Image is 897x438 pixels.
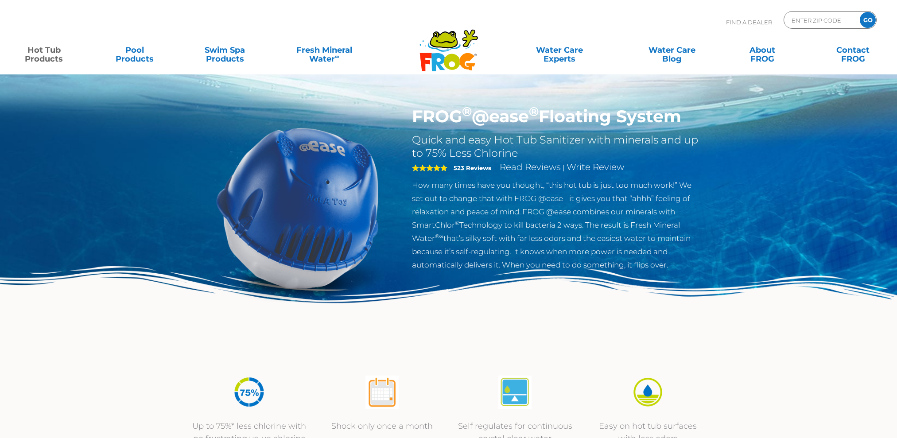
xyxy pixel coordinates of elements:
h1: FROG @ease Floating System [412,106,701,127]
a: Water CareExperts [502,41,617,59]
p: Shock only once a month [325,420,440,432]
a: Write Review [567,162,624,172]
img: Easy on Swim Spa Surfaces & Less Odor — FROG® Gentle Water Care [631,376,664,409]
a: Fresh MineralWater∞ [280,41,369,59]
input: GO [860,12,876,28]
p: How many times have you thought, “this hot tub is just too much work!” We set out to change that ... [412,178,701,271]
img: hot-tub-product-atease-system.png [196,106,399,309]
a: PoolProducts [99,41,170,59]
sup: ® [455,220,459,226]
img: Self-Regulates for Continuous Crystal-Clear Water — FROG® Smart Water Care [498,376,532,409]
span: 5 [412,164,447,171]
a: AboutFROG [727,41,798,59]
a: Swim SpaProducts [190,41,260,59]
p: Find A Dealer [726,11,772,33]
img: Shock Only Once a Month — FROG® Easy Water Care Benefit [365,376,399,409]
h2: Quick and easy Hot Tub Sanitizer with minerals and up to 75% Less Chlorine [412,133,701,160]
span: | [563,163,565,172]
a: Water CareBlog [637,41,707,59]
img: 75% Less Chlorine — FROG® Fresh Mineral Water® Advantage [233,376,266,409]
sup: ®∞ [435,233,443,240]
a: Read Reviews [500,162,561,172]
img: Frog Products Logo [415,18,483,72]
sup: ® [529,104,539,119]
a: ContactFROG [818,41,888,59]
sup: ∞ [335,53,339,60]
sup: ® [462,104,472,119]
strong: 523 Reviews [454,164,491,171]
a: Hot TubProducts [9,41,79,59]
